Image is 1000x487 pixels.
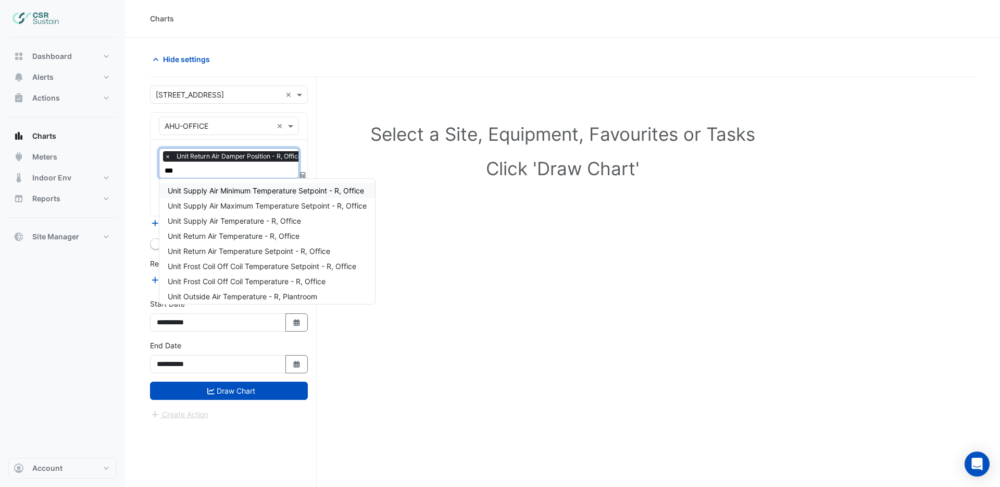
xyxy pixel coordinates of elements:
[277,120,285,131] span: Clear
[150,409,209,418] app-escalated-ticket-create-button: Please draw the charts first
[150,217,213,229] button: Add Equipment
[32,173,71,183] span: Indoor Env
[168,201,367,210] span: Unit Supply Air Maximum Temperature Setpoint - R, Office
[174,151,304,162] span: Unit Return Air Damper Position - R, Office
[32,131,56,141] span: Charts
[292,360,302,369] fa-icon: Select Date
[14,152,24,162] app-icon: Meters
[8,46,117,67] button: Dashboard
[14,232,24,242] app-icon: Site Manager
[168,216,301,225] span: Unit Supply Air Temperature - R, Office
[298,171,308,180] span: Choose Function
[8,167,117,188] button: Indoor Env
[8,458,117,479] button: Account
[8,188,117,209] button: Reports
[150,258,205,269] label: Reference Lines
[32,152,57,162] span: Meters
[150,340,181,351] label: End Date
[168,262,356,271] span: Unit Frost Coil Off Coil Temperature Setpoint - R, Office
[150,298,185,309] label: Start Date
[8,126,117,147] button: Charts
[32,93,60,103] span: Actions
[14,51,24,62] app-icon: Dashboard
[14,131,24,141] app-icon: Charts
[32,463,63,473] span: Account
[163,151,172,162] span: ×
[965,452,990,477] div: Open Intercom Messenger
[32,72,54,82] span: Alerts
[173,157,952,179] h1: Click 'Draw Chart'
[8,88,117,108] button: Actions
[8,67,117,88] button: Alerts
[150,13,174,24] div: Charts
[150,382,308,400] button: Draw Chart
[14,173,24,183] app-icon: Indoor Env
[292,318,302,327] fa-icon: Select Date
[285,89,294,100] span: Clear
[168,292,317,301] span: Unit Outside Air Temperature - R, Plantroom
[159,179,375,304] div: Options List
[14,93,24,103] app-icon: Actions
[150,274,228,286] button: Add Reference Line
[12,8,59,29] img: Company Logo
[8,226,117,247] button: Site Manager
[32,51,72,62] span: Dashboard
[32,193,60,204] span: Reports
[8,147,117,167] button: Meters
[163,54,210,65] span: Hide settings
[168,232,299,240] span: Unit Return Air Temperature - R, Office
[168,247,330,255] span: Unit Return Air Temperature Setpoint - R, Office
[168,277,326,286] span: Unit Frost Coil Off Coil Temperature - R, Office
[150,50,217,68] button: Hide settings
[14,72,24,82] app-icon: Alerts
[32,232,79,242] span: Site Manager
[173,123,952,145] h1: Select a Site, Equipment, Favourites or Tasks
[168,186,364,195] span: Unit Supply Air Minimum Temperature Setpoint - R, Office
[14,193,24,204] app-icon: Reports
